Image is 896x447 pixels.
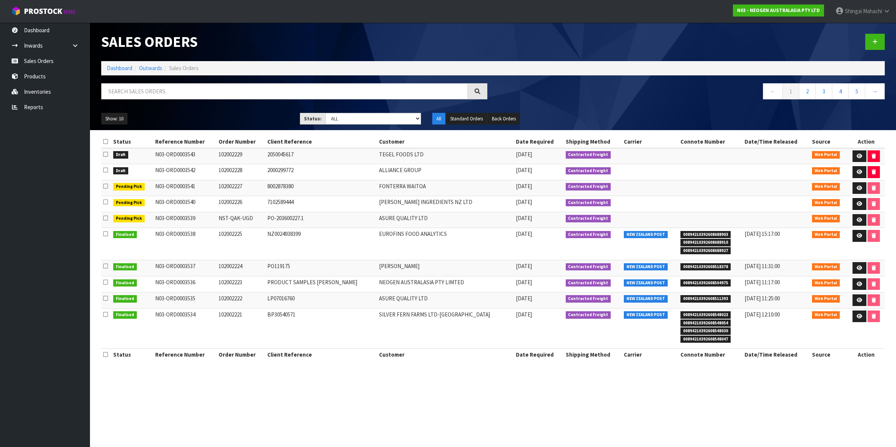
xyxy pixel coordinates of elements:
span: Sales Orders [169,64,199,72]
td: 102002221 [217,308,265,348]
span: Web Portal [812,263,840,271]
th: Carrier [622,136,679,148]
span: [DATE] [516,230,532,237]
span: 00894210392608518378 [680,263,731,271]
span: Draft [113,167,128,175]
th: Status [111,348,153,360]
a: 2 [799,83,816,99]
td: N03-ORD0003540 [153,196,217,212]
th: Order Number [217,348,265,360]
span: [DATE] [516,198,532,205]
td: NZ0024938399 [265,228,377,260]
th: Date Required [514,348,563,360]
span: Contracted Freight [566,183,611,190]
td: 102002227 [217,180,265,196]
span: NEW ZEALAND POST [624,279,668,287]
span: [DATE] 11:17:00 [745,279,780,286]
span: Contracted Freight [566,151,611,159]
th: Shipping Method [564,136,622,148]
span: Contracted Freight [566,231,611,238]
th: Source [810,348,848,360]
td: N03-ORD0003538 [153,228,217,260]
span: Contracted Freight [566,199,611,207]
th: Date/Time Released [743,348,810,360]
span: Web Portal [812,199,840,207]
td: N03-ORD0003541 [153,180,217,196]
td: N03-ORD0003534 [153,308,217,348]
td: 102002229 [217,148,265,164]
td: PO-203600227.1 [265,212,377,228]
span: Web Portal [812,167,840,175]
td: PRODUCT SAMPLES [PERSON_NAME] [265,276,377,292]
img: cube-alt.png [11,6,21,16]
span: Shingai [845,7,862,15]
td: NEOGEN AUSTRALASIA PTY LIMTED [377,276,514,292]
td: SILVER FERN FARMS LTD-[GEOGRAPHIC_DATA] [377,308,514,348]
th: Client Reference [265,136,377,148]
a: 5 [848,83,865,99]
th: Carrier [622,348,679,360]
span: Contracted Freight [566,311,611,319]
span: [DATE] 15:17:00 [745,230,780,237]
th: Date/Time Released [743,136,810,148]
span: NEW ZEALAND POST [624,311,668,319]
strong: Status: [304,115,322,122]
button: All [432,113,445,125]
button: Show: 10 [101,113,127,125]
strong: N03 - NEOGEN AUSTRALASIA PTY LTD [737,7,820,13]
span: [DATE] 11:31:00 [745,262,780,270]
td: N03-ORD0003537 [153,260,217,276]
a: Outwards [139,64,162,72]
th: Connote Number [679,136,743,148]
span: Web Portal [812,279,840,287]
td: 102002226 [217,196,265,212]
span: 00894210392608511393 [680,295,731,303]
th: Date Required [514,136,563,148]
span: ProStock [24,6,62,16]
th: Reference Number [153,136,217,148]
span: NEW ZEALAND POST [624,295,668,303]
td: 102002224 [217,260,265,276]
td: ALLIANCE GROUP [377,164,514,180]
th: Source [810,136,848,148]
th: Action [848,348,885,360]
th: Client Reference [265,348,377,360]
nav: Page navigation [499,83,885,102]
small: WMS [64,8,75,15]
span: Finalised [113,311,137,319]
span: 00894210392608548023 [680,311,731,319]
td: ASURE QUALITY LTD [377,212,514,228]
td: NST-QAK-UGD [217,212,265,228]
span: Pending Pick [113,199,145,207]
span: Mahachi [863,7,882,15]
a: 4 [832,83,849,99]
span: Contracted Freight [566,295,611,303]
span: Draft [113,151,128,159]
span: Contracted Freight [566,215,611,222]
td: [PERSON_NAME] [377,260,514,276]
th: Connote Number [679,348,743,360]
span: [DATE] [516,279,532,286]
td: 102002225 [217,228,265,260]
span: Contracted Freight [566,167,611,175]
span: [DATE] [516,311,532,318]
td: FONTERRA WAITOA [377,180,514,196]
span: 00894210392608548054 [680,319,731,327]
span: 00894210392608548030 [680,327,731,335]
td: 102002223 [217,276,265,292]
span: [DATE] [516,214,532,222]
span: [DATE] [516,151,532,158]
td: 2050045617 [265,148,377,164]
input: Search sales orders [101,83,468,99]
td: 2000299772 [265,164,377,180]
button: Standard Orders [446,113,487,125]
td: PO119175 [265,260,377,276]
td: ASURE QUALITY LTD [377,292,514,308]
span: Finalised [113,263,137,271]
span: 00894210392608688903 [680,231,731,238]
td: 102002222 [217,292,265,308]
td: 8002878380 [265,180,377,196]
span: Web Portal [812,183,840,190]
span: [DATE] [516,295,532,302]
span: NEW ZEALAND POST [624,263,668,271]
